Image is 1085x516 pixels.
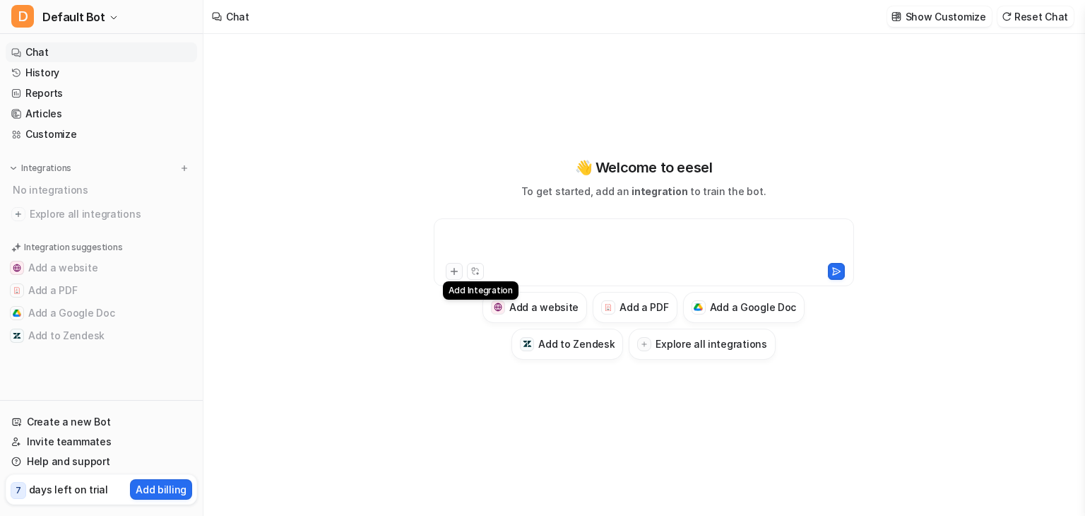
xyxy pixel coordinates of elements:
p: Integration suggestions [24,241,122,254]
a: Explore all integrations [6,204,197,224]
img: Add a Google Doc [694,303,703,312]
img: Add a PDF [13,286,21,295]
button: Integrations [6,161,76,175]
img: Add a website [13,264,21,272]
img: menu_add.svg [179,163,189,173]
button: Add a PDFAdd a PDF [593,292,677,323]
img: Add a PDF [604,303,613,312]
p: days left on trial [29,482,108,497]
a: Create a new Bot [6,412,197,432]
a: Invite teammates [6,432,197,452]
div: Chat [226,9,249,24]
img: Add to Zendesk [13,332,21,340]
button: Show Customize [887,6,992,27]
h3: Explore all integrations [656,336,766,351]
p: Integrations [21,163,71,174]
button: Add a websiteAdd a website [482,292,587,323]
span: D [11,5,34,28]
span: integration [632,185,687,197]
h3: Add to Zendesk [538,336,615,351]
h3: Add a website [509,300,579,315]
button: Reset Chat [997,6,1074,27]
button: Explore all integrations [629,329,775,360]
img: customize [891,11,901,22]
button: Add a websiteAdd a website [6,257,197,279]
img: Add a website [494,303,503,312]
a: History [6,63,197,83]
a: Chat [6,42,197,62]
button: Add a Google DocAdd a Google Doc [6,302,197,324]
h3: Add a PDF [619,300,668,315]
h3: Add a Google Doc [710,300,797,315]
button: Add a PDFAdd a PDF [6,279,197,302]
a: Articles [6,104,197,124]
a: Help and support [6,452,197,471]
span: Default Bot [42,7,105,27]
p: 7 [16,484,21,497]
button: Add to ZendeskAdd to Zendesk [511,329,623,360]
div: No integrations [8,178,197,201]
button: Add to ZendeskAdd to Zendesk [6,324,197,347]
button: Add a Google DocAdd a Google Doc [683,292,805,323]
img: reset [1002,11,1012,22]
p: Add billing [136,482,186,497]
img: expand menu [8,163,18,173]
a: Reports [6,83,197,103]
img: Add to Zendesk [523,339,532,348]
div: Add Integration [443,281,518,300]
p: To get started, add an to train the bot. [521,184,766,199]
p: 👋 Welcome to eesel [575,157,713,178]
img: explore all integrations [11,207,25,221]
a: Customize [6,124,197,144]
span: Explore all integrations [30,203,191,225]
p: Show Customize [906,9,986,24]
button: Add billing [130,479,192,500]
img: Add a Google Doc [13,309,21,317]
